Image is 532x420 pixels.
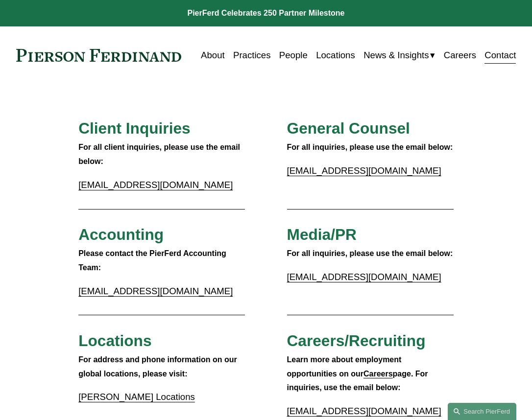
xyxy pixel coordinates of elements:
[78,355,239,378] strong: For address and phone information on our global locations, please visit:
[287,272,441,282] a: [EMAIL_ADDRESS][DOMAIN_NAME]
[484,46,516,64] a: Contact
[287,165,441,176] a: [EMAIL_ADDRESS][DOMAIN_NAME]
[287,332,426,350] span: Careers/Recruiting
[201,46,225,64] a: About
[448,403,516,420] a: Search this site
[363,47,429,63] span: News & Insights
[78,392,195,402] a: [PERSON_NAME] Locations
[444,46,476,64] a: Careers
[287,119,410,137] span: General Counsel
[78,143,242,165] strong: For all client inquiries, please use the email below:
[287,406,441,416] a: [EMAIL_ADDRESS][DOMAIN_NAME]
[287,143,453,151] strong: For all inquiries, please use the email below:
[363,370,393,378] a: Careers
[78,286,233,296] a: [EMAIL_ADDRESS][DOMAIN_NAME]
[287,249,453,257] strong: For all inquiries, please use the email below:
[78,119,190,137] span: Client Inquiries
[287,355,404,378] strong: Learn more about employment opportunities on our
[363,46,435,64] a: folder dropdown
[78,332,151,350] span: Locations
[78,180,233,190] a: [EMAIL_ADDRESS][DOMAIN_NAME]
[78,249,228,272] strong: Please contact the PierFerd Accounting Team:
[316,46,355,64] a: Locations
[279,46,308,64] a: People
[233,46,270,64] a: Practices
[78,226,164,243] span: Accounting
[287,226,357,243] span: Media/PR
